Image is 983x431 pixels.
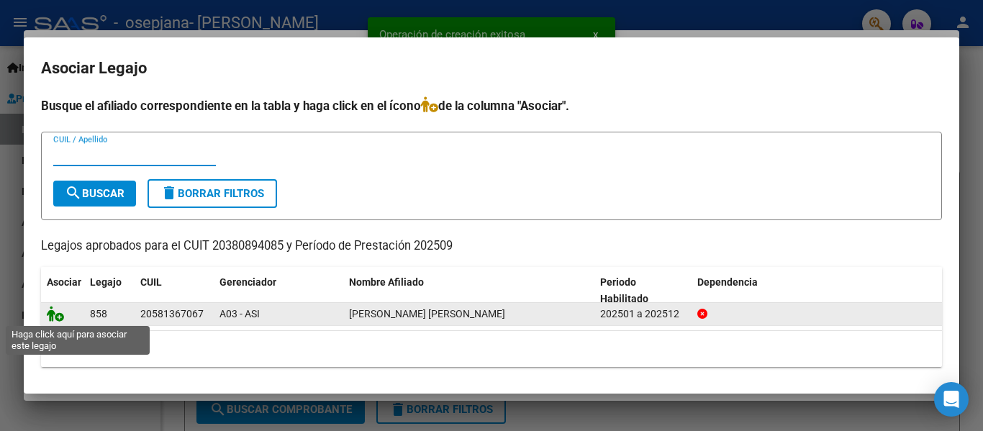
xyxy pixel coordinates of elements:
[219,308,260,319] span: A03 - ASI
[65,184,82,201] mat-icon: search
[349,276,424,288] span: Nombre Afiliado
[47,276,81,288] span: Asociar
[140,276,162,288] span: CUIL
[84,267,135,314] datatable-header-cell: Legajo
[41,237,942,255] p: Legajos aprobados para el CUIT 20380894085 y Período de Prestación 202509
[214,267,343,314] datatable-header-cell: Gerenciador
[692,267,943,314] datatable-header-cell: Dependencia
[65,187,124,200] span: Buscar
[90,276,122,288] span: Legajo
[41,96,942,115] h4: Busque el afiliado correspondiente en la tabla y haga click en el ícono de la columna "Asociar".
[148,179,277,208] button: Borrar Filtros
[160,184,178,201] mat-icon: delete
[600,306,686,322] div: 202501 a 202512
[90,308,107,319] span: 858
[697,276,758,288] span: Dependencia
[41,331,942,367] div: 1 registros
[219,276,276,288] span: Gerenciador
[160,187,264,200] span: Borrar Filtros
[41,267,84,314] datatable-header-cell: Asociar
[53,181,136,207] button: Buscar
[934,382,969,417] div: Open Intercom Messenger
[140,306,204,322] div: 20581367067
[349,308,505,319] span: NEIRA JAVIER ELIAN MARTIN
[600,276,648,304] span: Periodo Habilitado
[594,267,692,314] datatable-header-cell: Periodo Habilitado
[135,267,214,314] datatable-header-cell: CUIL
[41,55,942,82] h2: Asociar Legajo
[343,267,594,314] datatable-header-cell: Nombre Afiliado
